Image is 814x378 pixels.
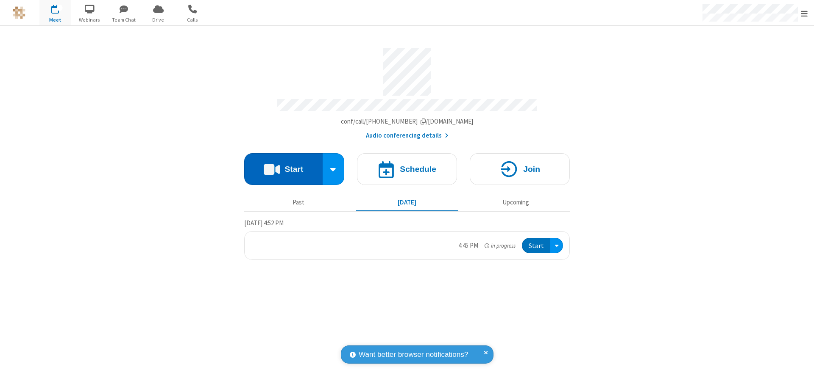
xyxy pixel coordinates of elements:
[522,238,550,254] button: Start
[359,349,468,360] span: Want better browser notifications?
[244,218,570,260] section: Today's Meetings
[400,165,436,173] h4: Schedule
[793,356,808,372] iframe: Chat
[485,242,516,250] em: in progress
[57,5,63,11] div: 1
[470,153,570,185] button: Join
[341,117,474,125] span: Copy my meeting room link
[74,16,106,24] span: Webinars
[356,194,458,210] button: [DATE]
[465,194,567,210] button: Upcoming
[458,241,478,251] div: 4:45 PM
[366,131,449,141] button: Audio conferencing details
[244,219,284,227] span: [DATE] 4:52 PM
[244,42,570,141] section: Account details
[244,153,323,185] button: Start
[284,165,303,173] h4: Start
[39,16,71,24] span: Meet
[108,16,140,24] span: Team Chat
[341,117,474,127] button: Copy my meeting room linkCopy my meeting room link
[357,153,457,185] button: Schedule
[523,165,540,173] h4: Join
[248,194,350,210] button: Past
[177,16,209,24] span: Calls
[323,153,345,185] div: Start conference options
[13,6,25,19] img: QA Selenium DO NOT DELETE OR CHANGE
[142,16,174,24] span: Drive
[550,238,563,254] div: Open menu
